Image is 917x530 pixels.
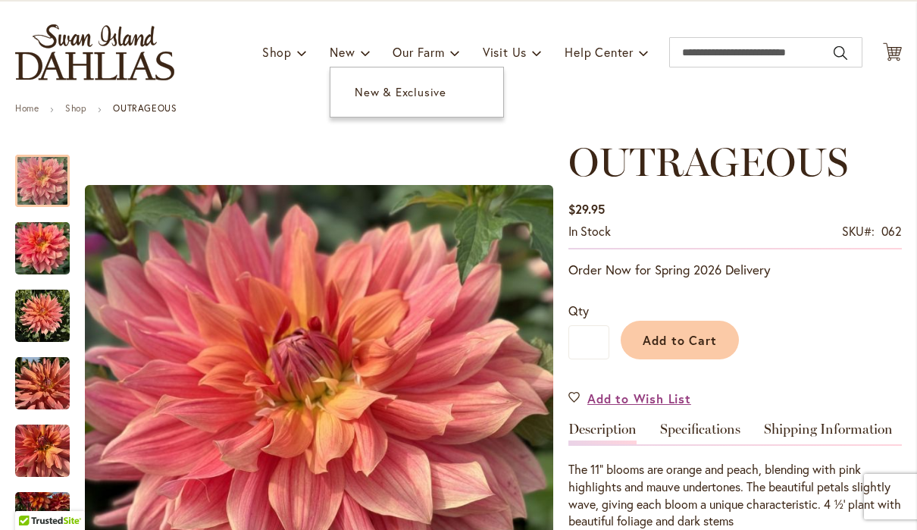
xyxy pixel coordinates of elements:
[15,212,70,285] img: OUTRAGEOUS
[568,261,902,279] p: Order Now for Spring 2026 Delivery
[15,274,85,342] div: OUTRAGEOUS
[568,138,848,186] span: OUTRAGEOUS
[568,422,902,530] div: Detailed Product Info
[587,390,691,407] span: Add to Wish List
[568,390,691,407] a: Add to Wish List
[568,223,611,240] div: Availability
[330,44,355,60] span: New
[568,223,611,239] span: In stock
[565,44,634,60] span: Help Center
[15,102,39,114] a: Home
[842,223,875,239] strong: SKU
[355,84,446,99] span: New & Exclusive
[15,342,85,409] div: OUTRAGEOUS
[764,422,893,444] a: Shipping Information
[393,44,444,60] span: Our Farm
[568,461,902,530] p: The 11” blooms are orange and peach, blending with pink highlights and mauve undertones. The beau...
[15,24,174,80] a: store logo
[643,332,718,348] span: Add to Cart
[15,289,70,343] img: OUTRAGEOUS
[621,321,739,359] button: Add to Cart
[660,422,740,444] a: Specifications
[15,356,70,411] img: OUTRAGEOUS
[881,223,902,240] div: 062
[15,140,85,207] div: OUTRAGEOUS
[15,409,85,477] div: OUTRAGEOUS
[113,102,177,114] strong: OUTRAGEOUS
[65,102,86,114] a: Shop
[15,207,85,274] div: OUTRAGEOUS
[11,476,54,519] iframe: Launch Accessibility Center
[568,303,589,318] span: Qty
[483,44,527,60] span: Visit Us
[15,424,70,478] img: OUTRAGEOUS
[568,201,605,217] span: $29.95
[568,422,637,444] a: Description
[262,44,292,60] span: Shop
